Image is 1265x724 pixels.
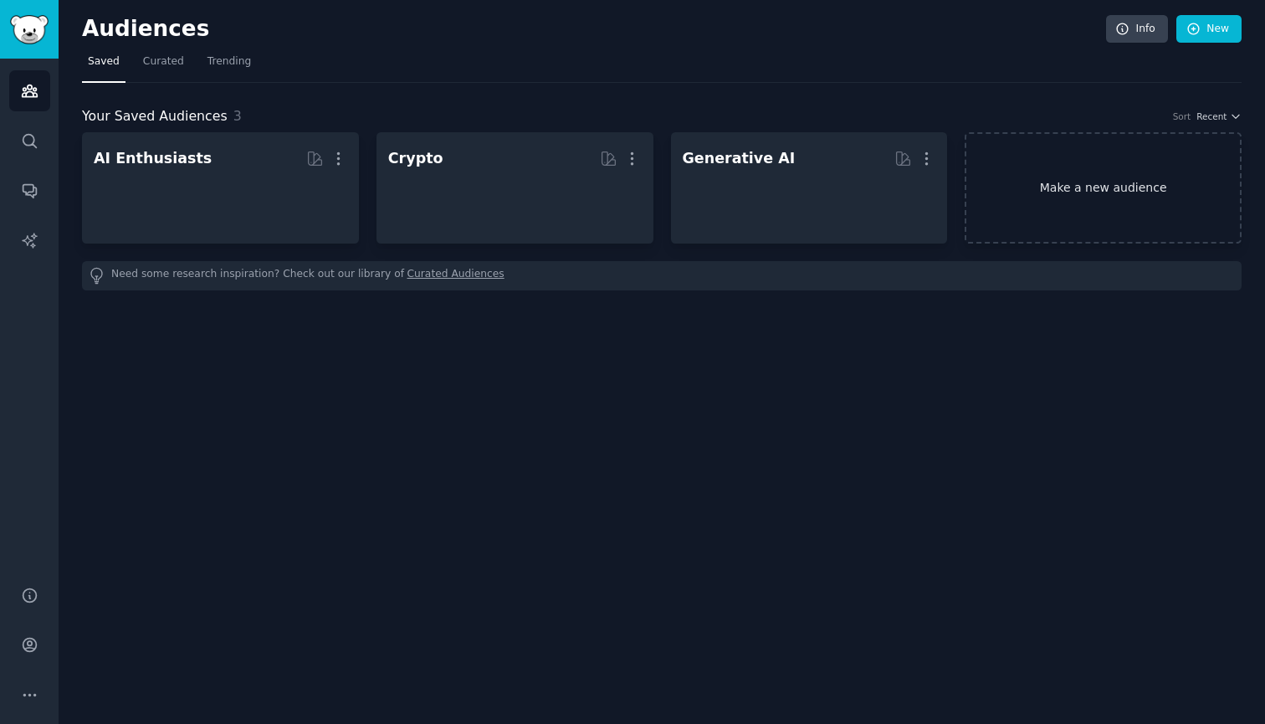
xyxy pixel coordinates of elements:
a: Make a new audience [965,132,1242,244]
a: Trending [202,49,257,83]
span: Saved [88,54,120,69]
span: Trending [207,54,251,69]
div: AI Enthusiasts [94,148,212,169]
img: GummySearch logo [10,15,49,44]
a: Curated [137,49,190,83]
div: Need some research inspiration? Check out our library of [82,261,1242,290]
a: New [1176,15,1242,44]
span: Your Saved Audiences [82,106,228,127]
a: AI Enthusiasts [82,132,359,244]
span: 3 [233,108,242,124]
div: Crypto [388,148,443,169]
a: Saved [82,49,125,83]
span: Recent [1196,110,1227,122]
span: Curated [143,54,184,69]
div: Sort [1173,110,1191,122]
h2: Audiences [82,16,1106,43]
a: Info [1106,15,1168,44]
a: Crypto [376,132,653,244]
div: Generative AI [683,148,796,169]
a: Curated Audiences [407,267,504,285]
a: Generative AI [671,132,948,244]
button: Recent [1196,110,1242,122]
